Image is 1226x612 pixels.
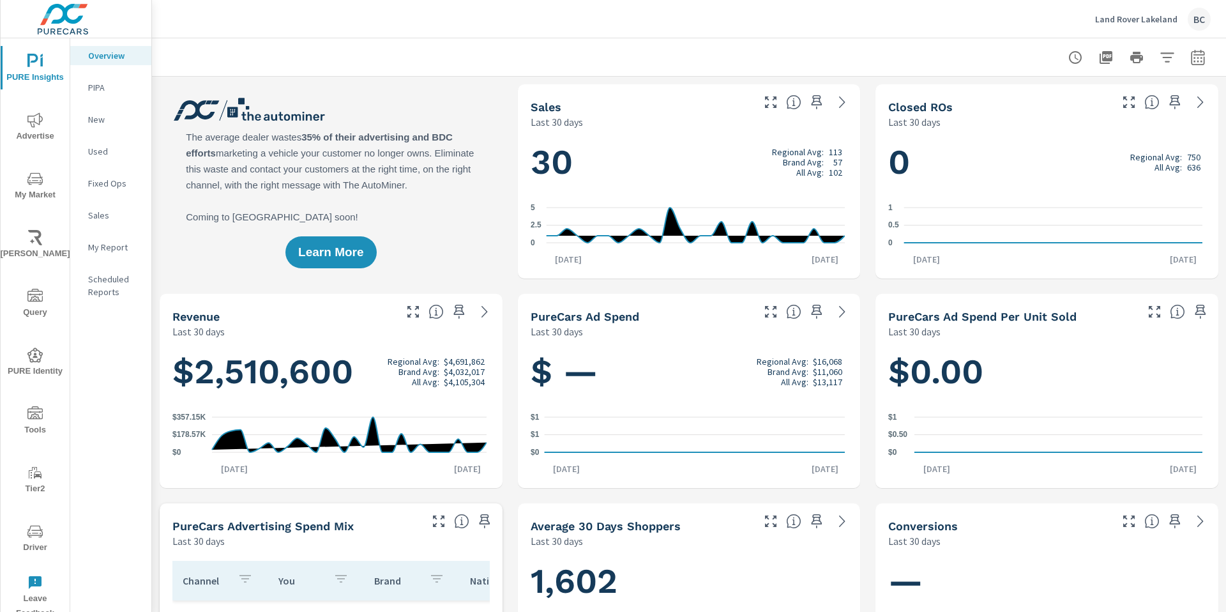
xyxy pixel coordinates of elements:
[803,253,847,266] p: [DATE]
[4,524,66,555] span: Driver
[1190,511,1211,532] a: See more details in report
[829,167,842,178] p: 102
[1130,152,1182,162] p: Regional Avg:
[1093,45,1119,70] button: "Export Report to PDF"
[278,574,323,587] p: You
[531,324,583,339] p: Last 30 days
[783,157,824,167] p: Brand Avg:
[1190,92,1211,112] a: See more details in report
[888,114,941,130] p: Last 30 days
[786,304,801,319] span: Total cost of media for all PureCars channels for the selected dealership group over the selected...
[531,350,848,394] h1: $ —
[531,519,681,533] h5: Average 30 Days Shoppers
[172,310,220,323] h5: Revenue
[888,350,1206,394] h1: $0.00
[1190,302,1211,322] span: Save this to your personalized report
[531,203,535,212] text: 5
[403,302,423,322] button: Make Fullscreen
[88,49,141,62] p: Overview
[531,141,848,184] h1: 30
[531,560,848,603] h1: 1,602
[761,302,781,322] button: Make Fullscreen
[1187,162,1200,172] p: 636
[412,377,439,387] p: All Avg:
[474,511,495,532] span: Save this to your personalized report
[904,253,949,266] p: [DATE]
[70,110,151,129] div: New
[88,145,141,158] p: Used
[1124,45,1149,70] button: Print Report
[813,356,842,367] p: $16,068
[832,302,852,322] a: See more details in report
[1161,463,1206,475] p: [DATE]
[445,463,490,475] p: [DATE]
[4,171,66,203] span: My Market
[806,302,827,322] span: Save this to your personalized report
[88,81,141,94] p: PIPA
[70,238,151,257] div: My Report
[888,431,907,440] text: $0.50
[449,302,469,322] span: Save this to your personalized report
[70,142,151,161] div: Used
[1185,45,1211,70] button: Select Date Range
[761,511,781,532] button: Make Fullscreen
[914,463,959,475] p: [DATE]
[768,367,808,377] p: Brand Avg:
[813,377,842,387] p: $13,117
[757,356,808,367] p: Regional Avg:
[4,289,66,320] span: Query
[88,241,141,254] p: My Report
[172,448,181,457] text: $0
[1095,13,1177,25] p: Land Rover Lakeland
[470,574,515,587] p: National
[888,560,1206,603] h1: —
[786,95,801,110] span: Number of vehicles sold by the dealership over the selected date range. [Source: This data is sou...
[829,147,842,157] p: 113
[172,324,225,339] p: Last 30 days
[531,114,583,130] p: Last 30 days
[1188,8,1211,31] div: BC
[544,463,589,475] p: [DATE]
[1161,253,1206,266] p: [DATE]
[1165,511,1185,532] span: Save this to your personalized report
[888,448,897,457] text: $0
[888,221,899,230] text: 0.5
[172,519,354,533] h5: PureCars Advertising Spend Mix
[888,519,958,533] h5: Conversions
[531,533,583,549] p: Last 30 days
[4,230,66,261] span: [PERSON_NAME]
[781,377,808,387] p: All Avg:
[444,377,485,387] p: $4,105,304
[444,367,485,377] p: $4,032,017
[444,356,485,367] p: $4,691,862
[1144,514,1160,529] span: The number of dealer-specified goals completed by a visitor. [Source: This data is provided by th...
[183,574,227,587] p: Channel
[531,431,540,440] text: $1
[298,247,363,258] span: Learn More
[1144,95,1160,110] span: Number of Repair Orders Closed by the selected dealership group over the selected time range. [So...
[70,206,151,225] div: Sales
[474,302,495,322] a: See more details in report
[4,406,66,438] span: Tools
[1170,304,1185,319] span: Average cost of advertising per each vehicle sold at the dealer over the selected date range. The...
[803,463,847,475] p: [DATE]
[761,92,781,112] button: Make Fullscreen
[546,253,591,266] p: [DATE]
[786,514,801,529] span: A rolling 30 day total of daily Shoppers on the dealership website, averaged over the selected da...
[70,174,151,193] div: Fixed Ops
[796,167,824,178] p: All Avg:
[888,238,893,247] text: 0
[531,413,540,422] text: $1
[531,238,535,247] text: 0
[88,209,141,222] p: Sales
[374,574,419,587] p: Brand
[1187,152,1200,162] p: 750
[888,100,953,114] h5: Closed ROs
[531,100,561,114] h5: Sales
[172,350,490,394] h1: $2,510,600
[888,141,1206,184] h1: 0
[212,463,257,475] p: [DATE]
[285,236,376,268] button: Learn More
[1165,92,1185,112] span: Save this to your personalized report
[832,92,852,112] a: See more details in report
